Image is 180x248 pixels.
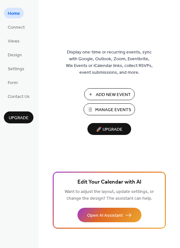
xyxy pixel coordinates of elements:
[8,66,24,72] span: Settings
[4,91,33,101] a: Contact Us
[4,35,23,46] a: Views
[8,93,30,100] span: Contact Us
[4,111,33,123] button: Upgrade
[4,22,29,32] a: Connect
[87,212,123,219] span: Open AI Assistant
[84,88,135,100] button: Add New Event
[77,178,141,187] span: Edit Your Calendar with AI
[8,24,25,31] span: Connect
[77,208,141,222] button: Open AI Assistant
[8,10,20,17] span: Home
[8,80,18,86] span: Form
[8,38,20,45] span: Views
[4,63,28,74] a: Settings
[95,107,131,113] span: Manage Events
[4,77,22,88] a: Form
[65,187,154,203] span: Want to adjust the layout, update settings, or change the design? The assistant can help.
[91,125,127,134] span: 🚀 Upgrade
[9,115,29,121] span: Upgrade
[4,49,26,60] a: Design
[4,8,24,18] a: Home
[87,123,131,135] button: 🚀 Upgrade
[66,49,153,76] span: Display one-time or recurring events, sync with Google, Outlook, Zoom, Eventbrite, Wix Events or ...
[96,91,131,98] span: Add New Event
[84,103,135,115] button: Manage Events
[8,52,22,59] span: Design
